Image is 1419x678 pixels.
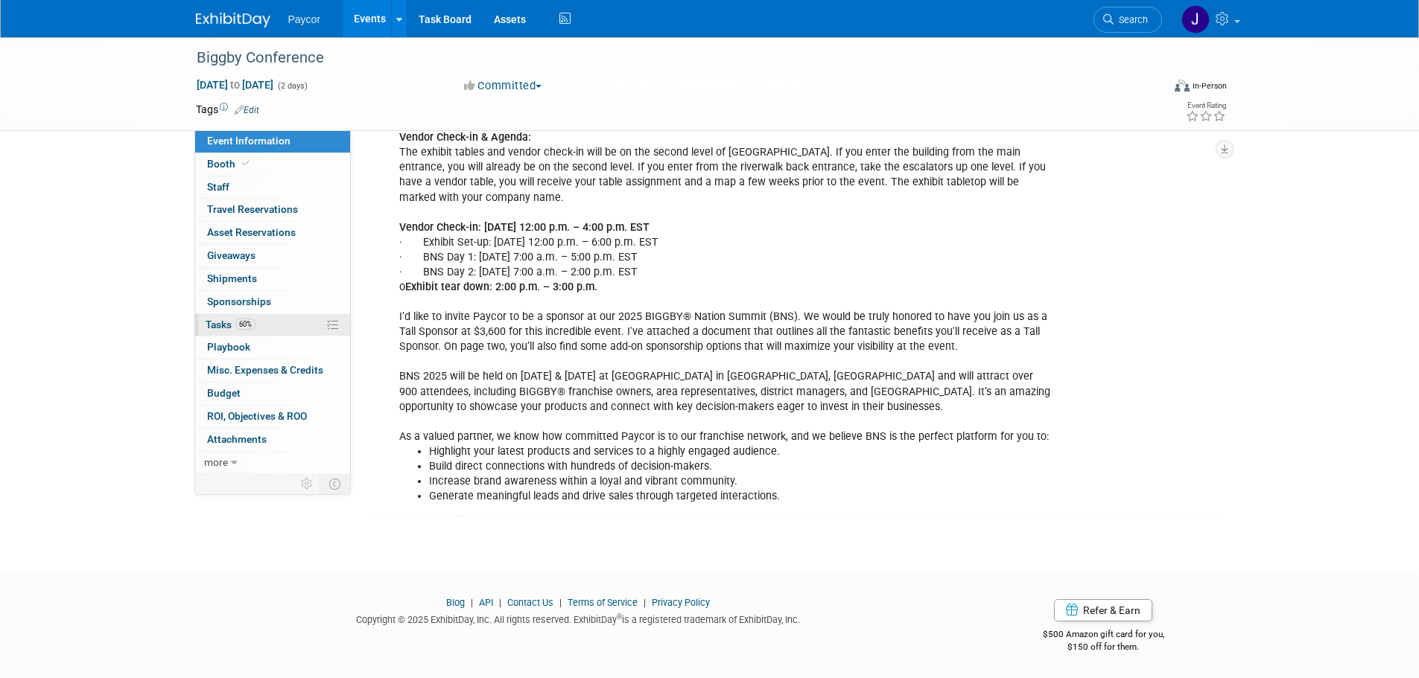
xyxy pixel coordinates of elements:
span: ROI, Objectives & ROO [207,410,307,422]
a: API [479,597,493,608]
span: Staff [207,181,229,193]
a: Attachments [195,429,350,451]
b: Vendor Check-in: [DATE] 12:00 p.m. – 4:00 p.m. EST [399,221,650,234]
div: Biggby Conference [191,45,1140,71]
a: Refer & Earn [1054,599,1152,621]
span: (2 days) [276,81,308,91]
span: Giveaways [207,249,255,261]
div: 1 x Tall Free Attendee 1: [PERSON_NAME] Whova Registration ID: WHV-XQKMSTK 1 x Exhibitor: Additio... [389,4,1060,512]
span: Event Information [207,135,291,147]
a: Contact Us [507,597,553,608]
span: Attachments [207,433,267,445]
a: Blog [446,597,465,608]
a: Privacy Policy [652,597,710,608]
a: Travel Reservations [195,199,350,221]
a: Terms of Service [568,597,638,608]
a: ROI, Objectives & ROO [195,406,350,428]
span: Travel Reservations [207,203,298,215]
a: Booth [195,153,350,176]
li: Generate meaningful leads and drive sales through targeted interactions. [429,489,1051,504]
div: Event Rating [1186,102,1226,109]
span: Booth [207,158,253,170]
a: Event Information [195,130,350,153]
span: Asset Reservations [207,226,296,238]
b: Exhibit tear down: 2:00 p.m. – 3:00 p.m. [405,281,597,293]
button: Committed [459,78,547,94]
div: Event Format [1074,77,1228,100]
a: Tasks60% [195,314,350,336]
span: Sponsorships [207,295,271,307]
span: more [204,456,228,468]
a: Giveaways [195,245,350,267]
a: Search [1093,7,1162,33]
i: Booth reservation complete [242,159,250,167]
a: Sponsorships [195,291,350,313]
span: | [556,597,565,608]
span: Search [1114,14,1148,25]
td: Toggle Event Tabs [320,474,350,493]
div: $150 off for them. [983,641,1224,653]
div: In-Person [1192,80,1227,92]
span: Budget [207,387,241,399]
img: Jenny Campbell [1181,5,1210,33]
span: Shipments [207,272,257,284]
span: to [228,79,242,91]
td: Personalize Event Tab Strip [294,474,320,493]
a: Staff [195,176,350,199]
a: Shipments [195,268,350,290]
span: [DATE] [DATE] [196,78,274,92]
div: $500 Amazon gift card for you, [983,618,1224,653]
span: | [495,597,505,608]
span: Misc. Expenses & Credits [207,364,323,376]
a: Playbook [195,336,350,359]
span: 60% [235,319,255,330]
a: more [195,452,350,474]
li: Increase brand awareness within a loyal and vibrant community. [429,474,1051,489]
a: Budget [195,383,350,405]
img: ExhibitDay [196,13,270,28]
a: Asset Reservations [195,222,350,244]
a: Edit [235,105,259,115]
b: Vendor Check-in & Agenda: [399,131,531,144]
span: Playbook [207,341,250,353]
span: Paycor [288,13,321,25]
a: Misc. Expenses & Credits [195,359,350,382]
div: Copyright © 2025 ExhibitDay, Inc. All rights reserved. ExhibitDay is a registered trademark of Ex... [196,610,962,627]
td: Tags [196,102,259,117]
li: Highlight your latest products and services to a highly engaged audience. [429,444,1051,459]
img: Format-Inperson.png [1175,80,1190,92]
span: | [467,597,477,608]
span: Tasks [206,319,255,330]
span: | [640,597,650,608]
sup: ® [617,613,622,621]
li: Build direct connections with hundreds of decision-makers. [429,459,1051,474]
